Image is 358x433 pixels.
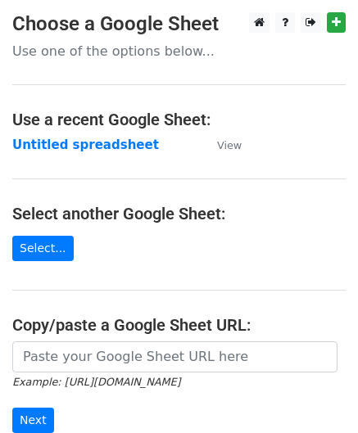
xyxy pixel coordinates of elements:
input: Paste your Google Sheet URL here [12,341,338,372]
small: View [217,139,242,151]
a: Untitled spreadsheet [12,138,159,152]
h4: Copy/paste a Google Sheet URL: [12,315,346,335]
small: Example: [URL][DOMAIN_NAME] [12,376,180,388]
a: Select... [12,236,74,261]
h4: Use a recent Google Sheet: [12,110,346,129]
h3: Choose a Google Sheet [12,12,346,36]
h4: Select another Google Sheet: [12,204,346,223]
input: Next [12,408,54,433]
p: Use one of the options below... [12,43,346,60]
a: View [201,138,242,152]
